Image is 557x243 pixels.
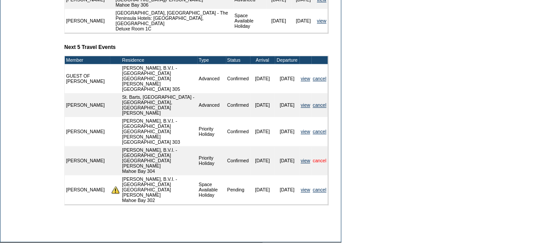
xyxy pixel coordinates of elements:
[233,9,266,33] td: Space Available Holiday
[65,175,110,204] td: [PERSON_NAME]
[197,146,225,175] td: Priority Holiday
[226,56,250,64] td: Status
[313,129,326,134] a: cancel
[64,44,116,50] b: Next 5 Travel Events
[275,56,299,64] td: Departure
[197,64,225,93] td: Advanced
[313,76,326,81] a: cancel
[275,93,299,117] td: [DATE]
[65,146,110,175] td: [PERSON_NAME]
[121,93,197,117] td: St. Barts, [GEOGRAPHIC_DATA] - [GEOGRAPHIC_DATA], [GEOGRAPHIC_DATA] [PERSON_NAME]
[197,56,225,64] td: Type
[111,186,119,194] img: There are insufficient days and/or tokens to cover this reservation
[226,93,250,117] td: Confirmed
[275,175,299,204] td: [DATE]
[291,9,316,33] td: [DATE]
[317,18,326,23] a: view
[226,146,250,175] td: Confirmed
[65,56,110,64] td: Member
[301,102,310,108] a: view
[250,93,275,117] td: [DATE]
[250,175,275,204] td: [DATE]
[121,56,197,64] td: Residence
[65,9,114,33] td: [PERSON_NAME]
[65,64,110,93] td: GUEST OF [PERSON_NAME]
[250,146,275,175] td: [DATE]
[250,64,275,93] td: [DATE]
[266,9,291,33] td: [DATE]
[65,93,110,117] td: [PERSON_NAME]
[226,175,250,204] td: Pending
[250,56,275,64] td: Arrival
[313,158,326,163] a: cancel
[275,146,299,175] td: [DATE]
[197,175,225,204] td: Space Available Holiday
[114,9,233,33] td: [GEOGRAPHIC_DATA], [GEOGRAPHIC_DATA] - The Peninsula Hotels: [GEOGRAPHIC_DATA], [GEOGRAPHIC_DATA]...
[275,64,299,93] td: [DATE]
[197,117,225,146] td: Priority Holiday
[301,187,310,192] a: view
[121,146,197,175] td: [PERSON_NAME], B.V.I. - [GEOGRAPHIC_DATA] [GEOGRAPHIC_DATA][PERSON_NAME] Mahoe Bay 304
[121,64,197,93] td: [PERSON_NAME], B.V.I. - [GEOGRAPHIC_DATA] [GEOGRAPHIC_DATA][PERSON_NAME] [GEOGRAPHIC_DATA] 305
[313,102,326,108] a: cancel
[275,117,299,146] td: [DATE]
[121,117,197,146] td: [PERSON_NAME], B.V.I. - [GEOGRAPHIC_DATA] [GEOGRAPHIC_DATA][PERSON_NAME] [GEOGRAPHIC_DATA] 303
[301,76,310,81] a: view
[197,93,225,117] td: Advanced
[65,117,110,146] td: [PERSON_NAME]
[226,64,250,93] td: Confirmed
[250,117,275,146] td: [DATE]
[301,158,310,163] a: view
[301,129,310,134] a: view
[226,117,250,146] td: Confirmed
[121,175,197,204] td: [PERSON_NAME], B.V.I. - [GEOGRAPHIC_DATA] [GEOGRAPHIC_DATA][PERSON_NAME] Mahoe Bay 302
[313,187,326,192] a: cancel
